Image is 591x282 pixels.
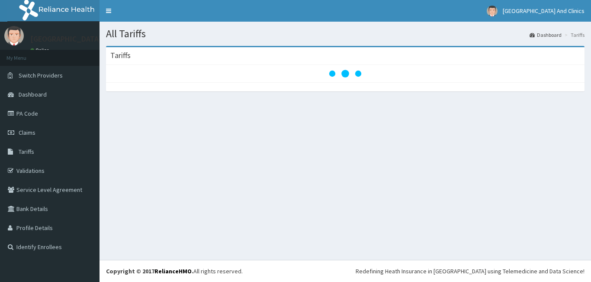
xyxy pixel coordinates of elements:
[530,31,562,39] a: Dashboard
[100,260,591,282] footer: All rights reserved.
[30,47,51,53] a: Online
[19,71,63,79] span: Switch Providers
[562,31,585,39] li: Tariffs
[30,35,140,43] p: [GEOGRAPHIC_DATA] And Clinics
[19,91,47,98] span: Dashboard
[328,56,363,91] svg: audio-loading
[19,148,34,156] span: Tariffs
[503,7,585,15] span: [GEOGRAPHIC_DATA] And Clinics
[487,6,498,16] img: User Image
[106,28,585,39] h1: All Tariffs
[154,267,192,275] a: RelianceHMO
[356,267,585,276] div: Redefining Heath Insurance in [GEOGRAPHIC_DATA] using Telemedicine and Data Science!
[106,267,193,275] strong: Copyright © 2017 .
[110,52,131,59] h3: Tariffs
[19,129,35,136] span: Claims
[4,26,24,45] img: User Image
